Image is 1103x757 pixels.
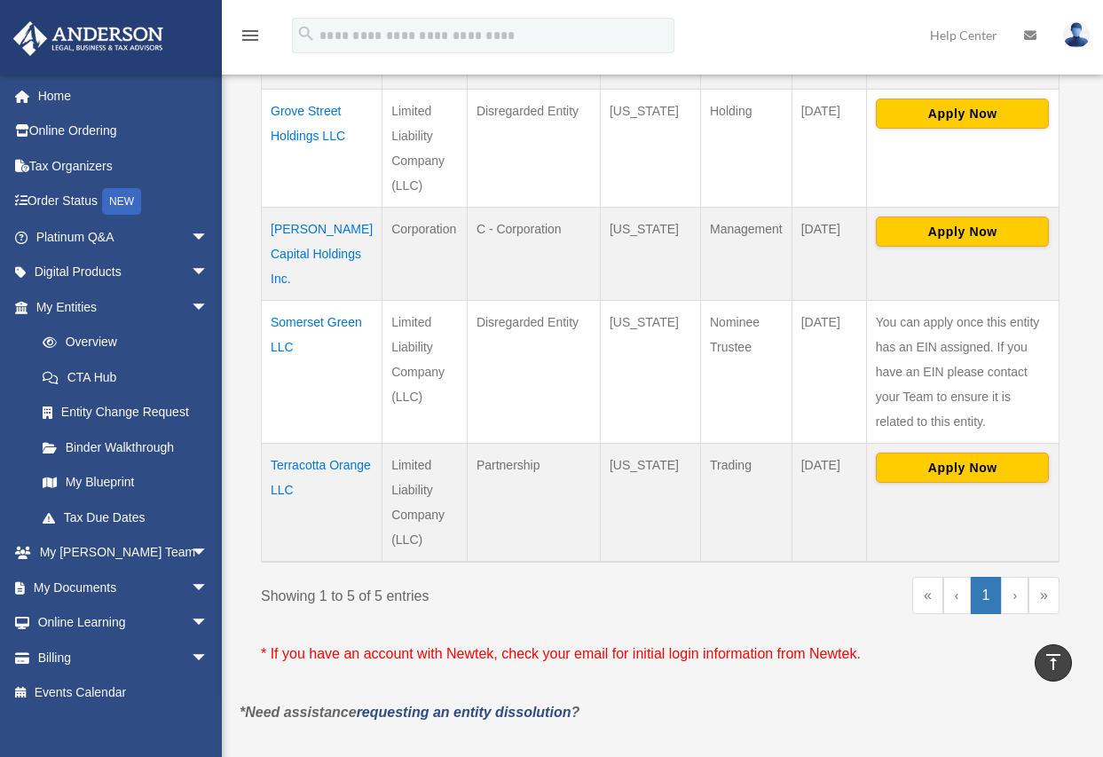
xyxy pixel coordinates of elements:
[12,535,235,571] a: My [PERSON_NAME] Teamarrow_drop_down
[8,21,169,56] img: Anderson Advisors Platinum Portal
[261,577,647,609] div: Showing 1 to 5 of 5 entries
[262,207,382,300] td: [PERSON_NAME] Capital Holdings Inc.
[12,148,235,184] a: Tax Organizers
[467,443,600,562] td: Partnership
[102,188,141,215] div: NEW
[191,570,226,606] span: arrow_drop_down
[357,705,571,720] a: requesting an entity dissolution
[792,443,866,562] td: [DATE]
[240,31,261,46] a: menu
[191,535,226,572] span: arrow_drop_down
[792,300,866,443] td: [DATE]
[12,605,235,641] a: Online Learningarrow_drop_down
[382,207,468,300] td: Corporation
[382,300,468,443] td: Limited Liability Company (LLC)
[382,89,468,207] td: Limited Liability Company (LLC)
[12,289,226,325] a: My Entitiesarrow_drop_down
[12,78,235,114] a: Home
[262,89,382,207] td: Grove Street Holdings LLC
[25,395,226,430] a: Entity Change Request
[792,207,866,300] td: [DATE]
[240,705,579,720] em: *Need assistance ?
[262,443,382,562] td: Terracotta Orange LLC
[467,89,600,207] td: Disregarded Entity
[467,300,600,443] td: Disregarded Entity
[12,675,235,711] a: Events Calendar
[12,114,235,149] a: Online Ordering
[240,25,261,46] i: menu
[191,640,226,676] span: arrow_drop_down
[700,300,792,443] td: Nominee Trustee
[191,219,226,256] span: arrow_drop_down
[25,500,226,535] a: Tax Due Dates
[1063,22,1090,48] img: User Pic
[12,255,235,290] a: Digital Productsarrow_drop_down
[600,300,700,443] td: [US_STATE]
[700,443,792,562] td: Trading
[1035,644,1072,682] a: vertical_align_top
[792,89,866,207] td: [DATE]
[25,465,226,501] a: My Blueprint
[912,577,943,614] a: First
[876,99,1049,129] button: Apply Now
[467,207,600,300] td: C - Corporation
[600,89,700,207] td: [US_STATE]
[25,430,226,465] a: Binder Walkthrough
[1001,577,1028,614] a: Next
[296,24,316,43] i: search
[971,577,1002,614] a: 1
[1043,651,1064,673] i: vertical_align_top
[25,359,226,395] a: CTA Hub
[261,642,1060,666] p: * If you have an account with Newtek, check your email for initial login information from Newtek.
[700,207,792,300] td: Management
[191,289,226,326] span: arrow_drop_down
[1028,577,1060,614] a: Last
[876,453,1049,483] button: Apply Now
[382,443,468,562] td: Limited Liability Company (LLC)
[600,207,700,300] td: [US_STATE]
[25,325,217,360] a: Overview
[700,89,792,207] td: Holding
[12,640,235,675] a: Billingarrow_drop_down
[12,219,235,255] a: Platinum Q&Aarrow_drop_down
[12,184,235,220] a: Order StatusNEW
[866,300,1059,443] td: You can apply once this entity has an EIN assigned. If you have an EIN please contact your Team t...
[191,605,226,642] span: arrow_drop_down
[943,577,971,614] a: Previous
[600,443,700,562] td: [US_STATE]
[876,217,1049,247] button: Apply Now
[12,570,235,605] a: My Documentsarrow_drop_down
[262,300,382,443] td: Somerset Green LLC
[191,255,226,291] span: arrow_drop_down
